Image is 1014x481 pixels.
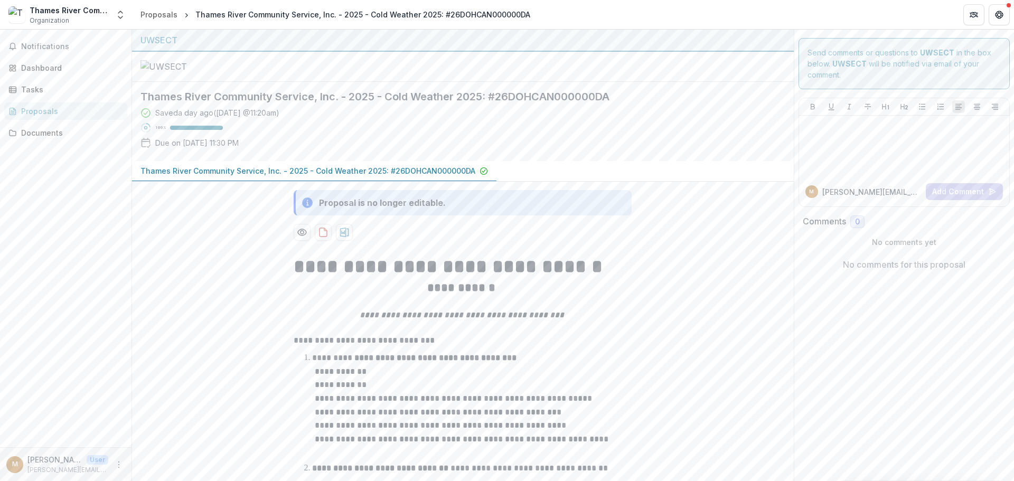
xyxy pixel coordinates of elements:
[822,186,922,197] p: [PERSON_NAME][EMAIL_ADDRESS][DOMAIN_NAME]
[4,81,127,98] a: Tasks
[898,100,910,113] button: Heading 2
[140,9,177,20] div: Proposals
[136,7,182,22] a: Proposals
[30,16,69,25] span: Organization
[843,258,965,271] p: No comments for this proposal
[879,100,892,113] button: Heading 1
[140,34,785,46] div: UWSECT
[136,7,534,22] nav: breadcrumb
[87,455,108,465] p: User
[989,4,1010,25] button: Get Help
[21,42,123,51] span: Notifications
[4,38,127,55] button: Notifications
[861,100,874,113] button: Strike
[21,62,119,73] div: Dashboard
[21,127,119,138] div: Documents
[809,189,814,194] div: michaelv@trfp.org
[989,100,1001,113] button: Align Right
[319,196,446,209] div: Proposal is no longer editable.
[27,465,108,475] p: [PERSON_NAME][EMAIL_ADDRESS][DOMAIN_NAME]
[803,216,846,227] h2: Comments
[920,48,954,57] strong: UWSECT
[806,100,819,113] button: Bold
[336,224,353,241] button: download-proposal
[843,100,856,113] button: Italicize
[799,38,1010,89] div: Send comments or questions to in the box below. will be notified via email of your comment.
[140,165,475,176] p: Thames River Community Service, Inc. - 2025 - Cold Weather 2025: #26DOHCAN000000DA
[294,224,311,241] button: Preview 44e6de29-5695-4187-859e-5cfb22bfc236-0.pdf
[971,100,983,113] button: Align Center
[963,4,984,25] button: Partners
[926,183,1003,200] button: Add Comment
[155,137,239,148] p: Due on [DATE] 11:30 PM
[4,102,127,120] a: Proposals
[195,9,530,20] div: Thames River Community Service, Inc. - 2025 - Cold Weather 2025: #26DOHCAN000000DA
[4,59,127,77] a: Dashboard
[12,461,18,468] div: michaelv@trfp.org
[8,6,25,23] img: Thames River Community Service, Inc.
[140,90,768,103] h2: Thames River Community Service, Inc. - 2025 - Cold Weather 2025: #26DOHCAN000000DA
[113,4,128,25] button: Open entity switcher
[803,237,1006,248] p: No comments yet
[825,100,838,113] button: Underline
[155,124,166,131] p: 100 %
[916,100,928,113] button: Bullet List
[21,106,119,117] div: Proposals
[21,84,119,95] div: Tasks
[140,60,246,73] img: UWSECT
[27,454,82,465] p: [PERSON_NAME][EMAIL_ADDRESS][DOMAIN_NAME]
[4,124,127,142] a: Documents
[155,107,279,118] div: Saved a day ago ( [DATE] @ 11:20am )
[855,218,860,227] span: 0
[30,5,109,16] div: Thames River Community Service, Inc.
[315,224,332,241] button: download-proposal
[112,458,125,471] button: More
[952,100,965,113] button: Align Left
[934,100,947,113] button: Ordered List
[832,59,867,68] strong: UWSECT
